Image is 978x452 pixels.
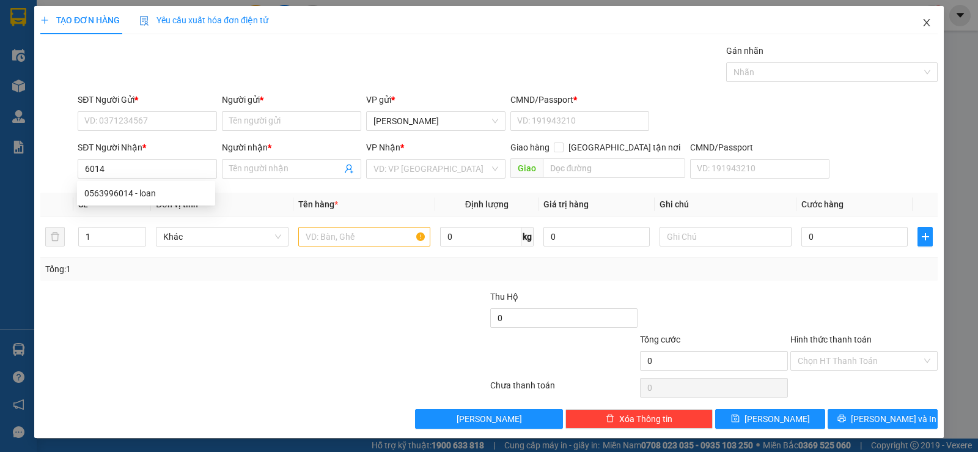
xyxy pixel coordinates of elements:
span: Phan Rang [373,112,498,130]
b: Trà Lan Viên - Gửi khách hàng [75,18,121,139]
button: printer[PERSON_NAME] và In [828,409,938,429]
th: Ghi chú [655,193,796,217]
button: delete [45,227,65,246]
input: 0 [543,227,650,246]
button: plus [917,227,933,246]
button: deleteXóa Thông tin [565,409,713,429]
span: delete [606,414,614,424]
img: icon [139,16,149,26]
span: printer [837,414,846,424]
span: Giao [510,158,543,178]
div: SĐT Người Gửi [78,93,217,106]
div: Người gửi [222,93,361,106]
span: [PERSON_NAME] [745,412,810,426]
div: Người nhận [222,141,361,154]
span: Thu Hộ [490,292,518,302]
li: (c) 2017 [103,58,168,73]
input: Ghi Chú [660,227,792,246]
span: VP Nhận [366,143,400,152]
div: CMND/Passport [690,141,829,154]
div: 0563996014 - loan [77,183,215,203]
img: logo.jpg [133,15,162,45]
span: Yêu cầu xuất hóa đơn điện tử [139,15,268,25]
span: Xóa Thông tin [619,412,672,426]
span: [PERSON_NAME] và In [851,412,936,426]
span: Tên hàng [298,199,338,209]
button: save[PERSON_NAME] [715,409,825,429]
span: Tổng cước [640,335,680,344]
span: Giá trị hàng [543,199,589,209]
span: Giao hàng [510,143,550,152]
b: Trà Lan Viên [15,79,45,136]
div: VP gửi [366,93,506,106]
div: SĐT Người Nhận [78,141,217,154]
button: [PERSON_NAME] [415,409,562,429]
span: Khác [163,228,281,246]
span: Định lượng [465,199,509,209]
input: VD: Bàn, Ghế [298,227,430,246]
span: plus [918,232,932,242]
span: kg [521,227,534,246]
span: user-add [344,164,354,174]
input: Dọc đường [543,158,686,178]
span: save [731,414,740,424]
b: [DOMAIN_NAME] [103,46,168,56]
label: Gán nhãn [726,46,763,56]
label: Hình thức thanh toán [790,335,872,344]
span: Cước hàng [801,199,844,209]
span: TẠO ĐƠN HÀNG [40,15,120,25]
span: [GEOGRAPHIC_DATA] tận nơi [564,141,685,154]
span: plus [40,16,49,24]
button: Close [910,6,944,40]
div: CMND/Passport [510,93,650,106]
div: 0563996014 - loan [84,187,208,200]
div: Tổng: 1 [45,262,378,276]
span: close [922,18,932,28]
span: [PERSON_NAME] [457,412,522,426]
div: Chưa thanh toán [489,379,639,400]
